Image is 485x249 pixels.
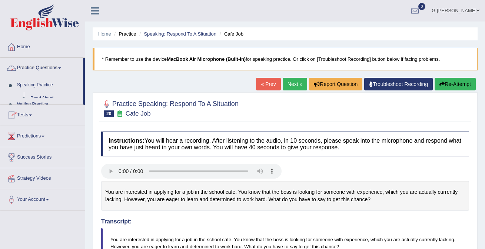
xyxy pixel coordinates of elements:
[144,31,216,37] a: Speaking: Respond To A Situation
[109,137,144,144] b: Instructions:
[101,99,239,117] h2: Practice Speaking: Respond To A Situation
[27,92,83,105] a: Read Aloud
[126,110,151,117] small: Cafe Job
[104,110,114,117] span: 20
[93,48,478,70] blockquote: * Remember to use the device for speaking practice. Or click on [Troubleshoot Recording] button b...
[418,3,426,10] span: 0
[116,110,123,117] small: Exam occurring question
[256,78,280,90] a: « Prev
[0,147,85,166] a: Success Stories
[0,105,85,123] a: Tests
[435,78,476,90] button: Re-Attempt
[0,168,85,187] a: Strategy Videos
[14,98,83,111] a: Writing Practice
[101,181,469,211] div: You are interested in applying for a job in the school cafe. You know that the boss is looking fo...
[364,78,433,90] a: Troubleshoot Recording
[167,56,246,62] b: MacBook Air Microphone (Built-in)
[283,78,307,90] a: Next »
[101,132,469,156] h4: You will hear a recording. After listening to the audio, in 10 seconds, please speak into the mic...
[98,31,111,37] a: Home
[218,30,243,37] li: Cafe Job
[0,58,83,76] a: Practice Questions
[0,189,85,208] a: Your Account
[309,78,362,90] button: Report Question
[0,126,85,145] a: Predictions
[112,30,136,37] li: Practice
[0,37,85,55] a: Home
[14,79,83,92] a: Speaking Practice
